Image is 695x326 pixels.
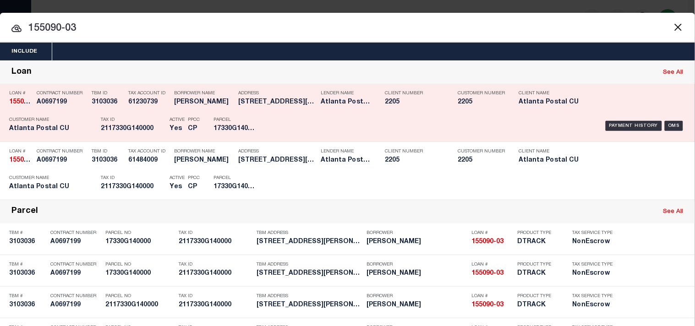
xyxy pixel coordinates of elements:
[518,262,559,267] p: Product Type
[9,149,32,154] p: Loan #
[321,91,371,96] p: Lender Name
[101,125,165,133] h5: 2117330G140000
[174,157,234,164] h5: ROBERT CUMMINGS
[128,98,170,106] h5: 61230739
[188,125,200,133] h5: CP
[321,157,371,164] h5: Atlanta Postal CU
[50,238,101,246] h5: A0697199
[665,121,684,131] div: OMS
[50,230,101,236] p: Contract Number
[472,262,513,267] p: Loan #
[472,270,504,277] strong: 155090-03
[213,175,255,181] p: Parcel
[9,117,87,123] p: Customer Name
[9,230,46,236] p: TBM #
[105,262,174,267] p: Parcel No
[105,293,174,299] p: Parcel No
[92,149,124,154] p: TBM ID
[213,183,255,191] h5: 17330G140000
[179,270,252,277] h5: 2117330G140000
[519,149,597,154] p: Client Name
[50,270,101,277] h5: A0697199
[472,301,513,309] h5: 155090-03
[238,98,316,106] h5: 8012 WESTOVER DR PROSPECT KY 4...
[367,230,467,236] p: Borrower
[519,98,597,106] h5: Atlanta Postal CU
[9,301,46,309] h5: 3103036
[37,98,87,106] h5: A0697199
[170,175,185,181] p: Active
[128,91,170,96] p: Tax Account ID
[179,301,252,309] h5: 2117330G140000
[9,157,32,164] h5: 155090-03
[9,262,46,267] p: TBM #
[188,183,200,191] h5: CP
[257,301,362,309] h5: 8012 WESTOVER DR PROSPECT KY 4...
[9,238,46,246] h5: 3103036
[101,117,165,123] p: Tax ID
[518,270,559,277] h5: DTRACK
[518,301,559,309] h5: DTRACK
[385,157,444,164] h5: 2205
[188,175,200,181] p: PPCC
[9,98,32,106] h5: 155090-03
[11,206,38,217] div: Parcel
[50,293,101,299] p: Contract Number
[170,117,185,123] p: Active
[188,117,200,123] p: PPCC
[367,262,467,267] p: Borrower
[170,125,183,133] h5: Yes
[367,270,467,277] h5: CUMMINGS , ROBERT
[606,121,662,131] div: Payment History
[367,301,467,309] h5: CUMMINGS , ROBERT
[385,98,444,106] h5: 2205
[573,293,614,299] p: Tax Service Type
[105,301,174,309] h5: 2117330G140000
[50,301,101,309] h5: A0697199
[472,293,513,299] p: Loan #
[128,157,170,164] h5: 61484009
[101,175,165,181] p: Tax ID
[257,293,362,299] p: TBM Address
[50,262,101,267] p: Contract Number
[101,183,165,191] h5: 2117330G140000
[519,157,597,164] h5: Atlanta Postal CU
[9,157,41,163] strong: 155090-03
[257,262,362,267] p: TBM Address
[518,230,559,236] p: Product Type
[128,149,170,154] p: Tax Account ID
[92,157,124,164] h5: 3103036
[385,149,444,154] p: Client Number
[367,238,467,246] h5: CUMMINGS , ROBERT
[9,125,87,133] h5: Atlanta Postal CU
[105,230,174,236] p: Parcel No
[573,230,614,236] p: Tax Service Type
[367,293,467,299] p: Borrower
[472,238,513,246] h5: 155090-03
[573,270,614,277] h5: NonEscrow
[179,238,252,246] h5: 2117330G140000
[663,70,684,76] a: See All
[472,230,513,236] p: Loan #
[573,262,614,267] p: Tax Service Type
[663,209,684,215] a: See All
[92,98,124,106] h5: 3103036
[9,183,87,191] h5: Atlanta Postal CU
[174,149,234,154] p: Borrower Name
[519,91,597,96] p: Client Name
[257,238,362,246] h5: 8012 WESTOVER DR PROSPECT KY 4...
[518,238,559,246] h5: DTRACK
[238,157,316,164] h5: 8012 WESTOVER DR PROSPECT KY 4...
[321,149,371,154] p: Lender Name
[385,91,444,96] p: Client Number
[518,293,559,299] p: Product Type
[458,98,504,106] h5: 2205
[105,270,174,277] h5: 17330G140000
[9,270,46,277] h5: 3103036
[472,239,504,245] strong: 155090-03
[179,230,252,236] p: Tax ID
[573,301,614,309] h5: NonEscrow
[105,238,174,246] h5: 17330G140000
[179,262,252,267] p: Tax ID
[238,91,316,96] p: Address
